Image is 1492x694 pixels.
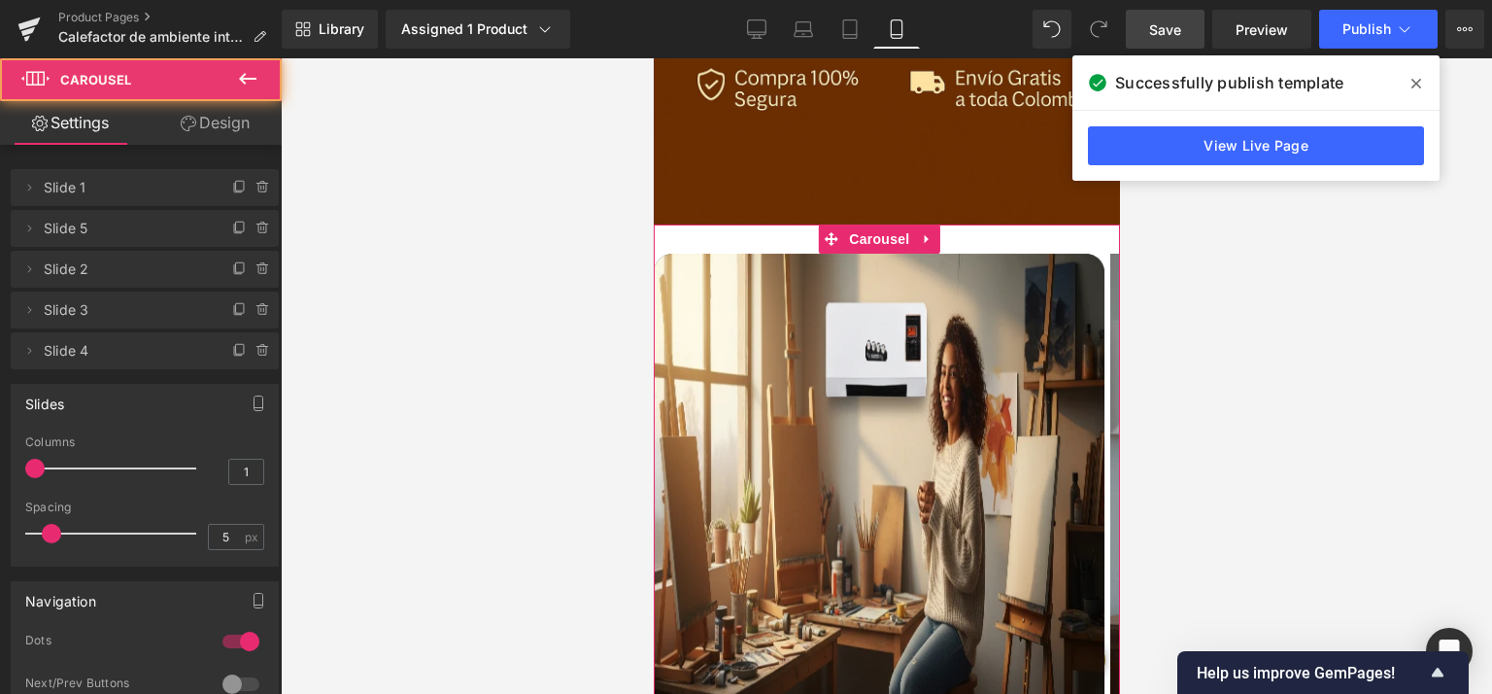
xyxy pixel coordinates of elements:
span: Carousel [60,72,131,87]
button: Show survey - Help us improve GemPages! [1197,661,1449,684]
div: Navigation [25,582,96,609]
a: Mobile [873,10,920,49]
span: px [245,531,261,543]
a: View Live Page [1088,126,1424,165]
a: New Library [282,10,378,49]
div: Dots [25,633,203,653]
span: Slide 3 [44,292,207,329]
span: Slide 5 [44,210,207,247]
span: Calefactor de ambiente inteligente digital [58,29,245,45]
button: Undo [1033,10,1071,49]
div: Open Intercom Messenger [1426,628,1473,675]
button: More [1445,10,1484,49]
span: Help us improve GemPages! [1197,664,1426,682]
a: Product Pages [58,10,282,25]
span: Slide 4 [44,332,207,369]
div: Slides [25,385,64,412]
span: Slide 1 [44,169,207,206]
button: Redo [1079,10,1118,49]
div: Assigned 1 Product [401,19,555,39]
span: Library [319,20,364,38]
a: Laptop [780,10,827,49]
a: Tablet [827,10,873,49]
a: Desktop [733,10,780,49]
span: Slide 2 [44,251,207,288]
span: Preview [1236,19,1288,40]
span: Carousel [190,166,260,195]
a: Design [145,101,286,145]
a: Preview [1212,10,1311,49]
div: Spacing [25,501,264,514]
span: Successfully publish template [1115,71,1343,94]
span: Save [1149,19,1181,40]
div: Columns [25,435,264,449]
span: Publish [1342,21,1391,37]
button: Publish [1319,10,1438,49]
a: Expand / Collapse [261,166,287,195]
